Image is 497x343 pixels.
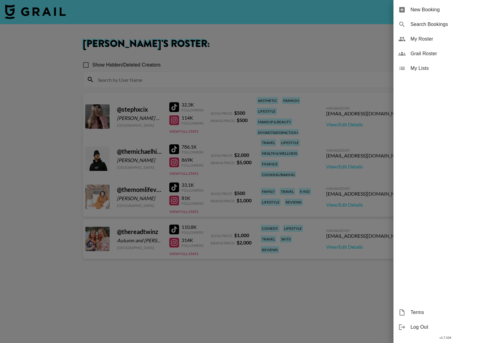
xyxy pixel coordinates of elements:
div: Search Bookings [393,17,497,32]
span: New Booking [411,6,492,13]
span: My Lists [411,65,492,72]
span: Terms [411,309,492,316]
div: Grail Roster [393,46,497,61]
span: My Roster [411,35,492,43]
div: My Lists [393,61,497,76]
div: Log Out [393,320,497,334]
div: v 1.7.104 [393,334,497,341]
div: Terms [393,305,497,320]
span: Grail Roster [411,50,492,57]
div: New Booking [393,2,497,17]
span: Search Bookings [411,21,492,28]
div: My Roster [393,32,497,46]
span: Log Out [411,323,492,331]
